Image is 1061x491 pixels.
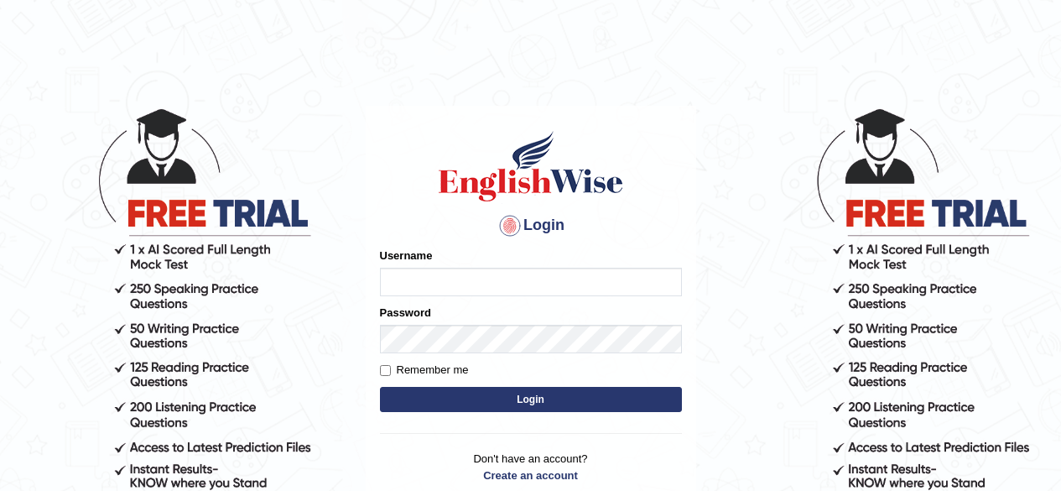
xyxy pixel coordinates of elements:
[380,362,469,379] label: Remember me
[380,387,682,412] button: Login
[380,212,682,239] h4: Login
[380,248,433,264] label: Username
[380,365,391,376] input: Remember me
[380,467,682,483] a: Create an account
[435,128,627,204] img: Logo of English Wise sign in for intelligent practice with AI
[380,305,431,321] label: Password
